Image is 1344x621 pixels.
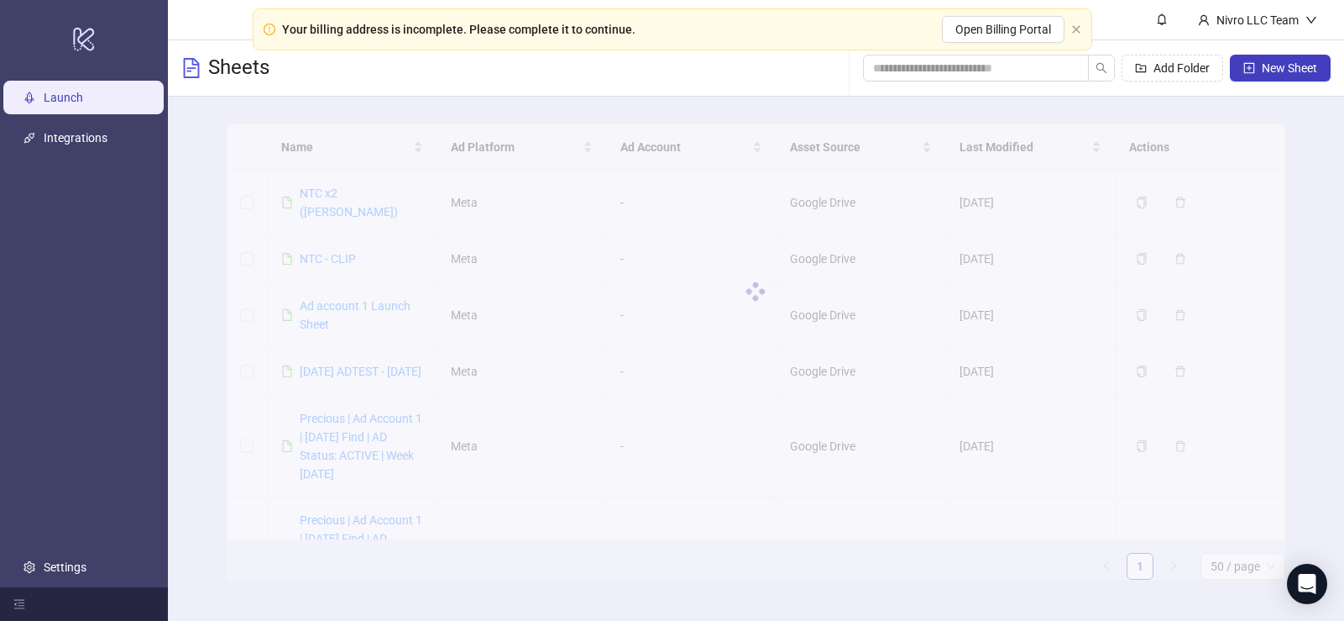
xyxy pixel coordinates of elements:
span: New Sheet [1262,61,1317,75]
span: bell [1156,13,1168,25]
span: user [1198,14,1210,26]
span: down [1305,14,1317,26]
button: Add Folder [1122,55,1223,82]
span: file-text [181,58,201,78]
a: Settings [44,560,86,574]
span: search [1096,62,1107,74]
button: close [1071,24,1081,35]
div: Open Intercom Messenger [1287,564,1327,604]
button: Open Billing Portal [942,16,1064,43]
span: folder-add [1135,62,1147,74]
h3: Sheets [208,55,269,82]
span: Open Billing Portal [955,23,1051,36]
span: menu-fold [13,598,25,610]
span: plus-square [1243,62,1255,74]
a: Integrations [44,131,107,145]
button: New Sheet [1230,55,1331,82]
div: Nivro LLC Team [1210,11,1305,29]
span: exclamation-circle [264,24,275,35]
span: Add Folder [1153,61,1210,75]
a: Launch [44,91,83,104]
span: close [1071,24,1081,34]
div: Your billing address is incomplete. Please complete it to continue. [282,20,635,39]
